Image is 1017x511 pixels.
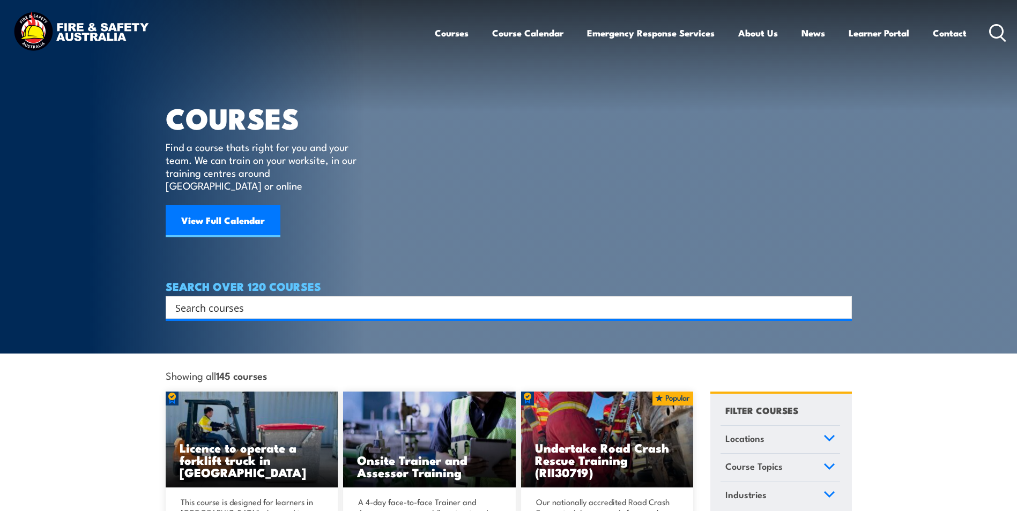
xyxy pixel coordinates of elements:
a: Learner Portal [849,19,909,47]
input: Search input [175,299,828,315]
a: Locations [721,426,840,454]
span: Showing all [166,370,267,381]
img: Road Crash Rescue Training [521,392,694,488]
a: Onsite Trainer and Assessor Training [343,392,516,488]
a: View Full Calendar [166,205,280,237]
form: Search form [177,300,830,315]
h3: Licence to operate a forklift truck in [GEOGRAPHIC_DATA] [180,441,324,478]
h3: Onsite Trainer and Assessor Training [357,454,502,478]
a: Industries [721,482,840,510]
a: Undertake Road Crash Rescue Training (RII30719) [521,392,694,488]
h3: Undertake Road Crash Rescue Training (RII30719) [535,441,680,478]
span: Course Topics [725,459,783,474]
strong: 145 courses [216,368,267,382]
img: Safety For Leaders [343,392,516,488]
a: Emergency Response Services [587,19,715,47]
h4: SEARCH OVER 120 COURSES [166,280,852,292]
button: Search magnifier button [833,300,848,315]
span: Industries [725,487,767,502]
p: Find a course thats right for you and your team. We can train on your worksite, in our training c... [166,140,361,192]
span: Locations [725,431,764,446]
a: Licence to operate a forklift truck in [GEOGRAPHIC_DATA] [166,392,338,488]
a: Course Calendar [492,19,563,47]
a: Course Topics [721,454,840,482]
a: About Us [738,19,778,47]
h4: FILTER COURSES [725,403,798,417]
img: Licence to operate a forklift truck Training [166,392,338,488]
a: Contact [933,19,967,47]
h1: COURSES [166,105,372,130]
a: News [801,19,825,47]
a: Courses [435,19,469,47]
